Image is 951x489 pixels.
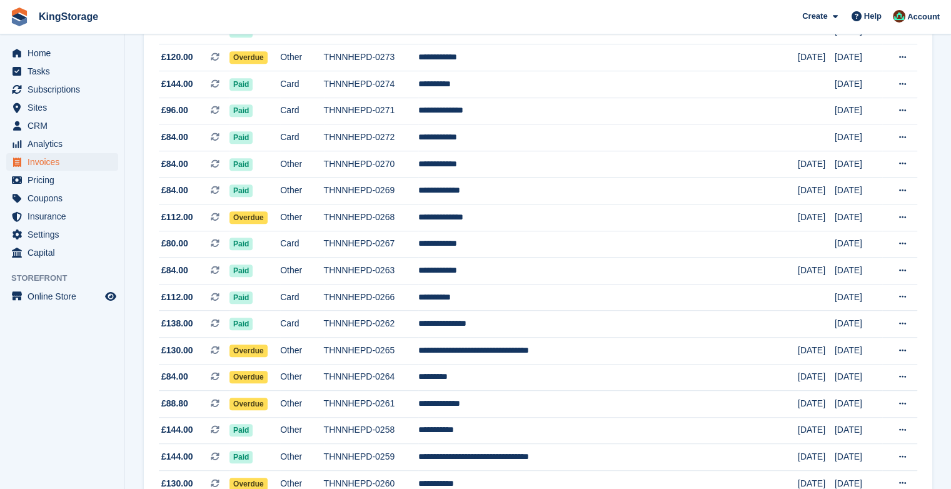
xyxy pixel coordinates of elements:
[835,337,882,364] td: [DATE]
[28,135,103,153] span: Analytics
[28,99,103,116] span: Sites
[229,345,268,357] span: Overdue
[835,98,882,124] td: [DATE]
[280,151,323,178] td: Other
[835,311,882,338] td: [DATE]
[229,104,253,117] span: Paid
[161,211,193,224] span: £112.00
[835,417,882,444] td: [DATE]
[280,364,323,391] td: Other
[28,171,103,189] span: Pricing
[798,204,835,231] td: [DATE]
[798,44,835,71] td: [DATE]
[229,51,268,64] span: Overdue
[6,189,118,207] a: menu
[161,104,188,117] span: £96.00
[835,444,882,471] td: [DATE]
[907,11,940,23] span: Account
[280,71,323,98] td: Card
[835,364,882,391] td: [DATE]
[6,153,118,171] a: menu
[324,44,419,71] td: THNNHEPD-0273
[161,237,188,250] span: £80.00
[28,153,103,171] span: Invoices
[802,10,827,23] span: Create
[835,258,882,285] td: [DATE]
[324,364,419,391] td: THNNHEPD-0264
[280,178,323,204] td: Other
[280,258,323,285] td: Other
[34,6,103,27] a: KingStorage
[864,10,882,23] span: Help
[229,451,253,463] span: Paid
[6,63,118,80] a: menu
[6,99,118,116] a: menu
[28,208,103,225] span: Insurance
[835,151,882,178] td: [DATE]
[280,311,323,338] td: Card
[6,135,118,153] a: menu
[835,231,882,258] td: [DATE]
[28,288,103,305] span: Online Store
[6,288,118,305] a: menu
[229,265,253,277] span: Paid
[161,344,193,357] span: £130.00
[280,98,323,124] td: Card
[229,238,253,250] span: Paid
[229,424,253,436] span: Paid
[280,337,323,364] td: Other
[161,291,193,304] span: £112.00
[798,258,835,285] td: [DATE]
[324,311,419,338] td: THNNHEPD-0262
[280,284,323,311] td: Card
[324,124,419,151] td: THNNHEPD-0272
[229,184,253,197] span: Paid
[6,208,118,225] a: menu
[324,444,419,471] td: THNNHEPD-0259
[10,8,29,26] img: stora-icon-8386f47178a22dfd0bd8f6a31ec36ba5ce8667c1dd55bd0f319d3a0aa187defe.svg
[161,317,193,330] span: £138.00
[161,184,188,197] span: £84.00
[229,398,268,410] span: Overdue
[798,178,835,204] td: [DATE]
[835,391,882,418] td: [DATE]
[280,444,323,471] td: Other
[280,44,323,71] td: Other
[161,450,193,463] span: £144.00
[798,337,835,364] td: [DATE]
[835,71,882,98] td: [DATE]
[324,391,419,418] td: THNNHEPD-0261
[229,158,253,171] span: Paid
[280,204,323,231] td: Other
[11,272,124,285] span: Storefront
[324,417,419,444] td: THNNHEPD-0258
[798,364,835,391] td: [DATE]
[324,178,419,204] td: THNNHEPD-0269
[280,231,323,258] td: Card
[324,151,419,178] td: THNNHEPD-0270
[798,444,835,471] td: [DATE]
[324,231,419,258] td: THNNHEPD-0267
[280,391,323,418] td: Other
[161,78,193,91] span: £144.00
[161,158,188,171] span: £84.00
[161,370,188,383] span: £84.00
[6,244,118,261] a: menu
[28,226,103,243] span: Settings
[280,124,323,151] td: Card
[324,337,419,364] td: THNNHEPD-0265
[835,204,882,231] td: [DATE]
[229,211,268,224] span: Overdue
[161,51,193,64] span: £120.00
[835,124,882,151] td: [DATE]
[835,284,882,311] td: [DATE]
[229,131,253,144] span: Paid
[6,171,118,189] a: menu
[28,117,103,134] span: CRM
[798,391,835,418] td: [DATE]
[161,131,188,144] span: £84.00
[229,371,268,383] span: Overdue
[229,291,253,304] span: Paid
[161,423,193,436] span: £144.00
[28,44,103,62] span: Home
